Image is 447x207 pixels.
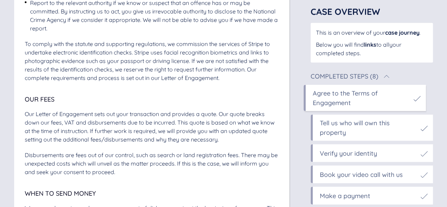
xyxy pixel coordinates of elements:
[364,41,376,48] span: links
[320,191,370,201] div: Make a payment
[320,170,403,179] div: Book your video call with us
[313,88,410,108] div: Agree to the Terms of Engagement
[25,189,96,197] span: When to send money
[25,95,54,103] span: Our Fees
[320,149,377,158] div: Verify your identity
[25,40,279,82] div: To comply with the statute and supporting regulations, we commission the services of Stripe to un...
[316,40,428,57] div: Below you will find to all your completed steps .
[311,73,378,80] div: Completed Steps (8)
[316,28,428,37] div: This is an overview of your .
[25,110,279,144] div: Our Letter of Engagement sets out your transaction and provides a quote. Our quote breaks down ou...
[320,118,417,137] div: Tell us who will own this property
[25,151,279,176] div: Disbursements are fees out of our control, such as search or land registration fees. There may be...
[311,6,380,17] span: Case Overview
[385,29,419,36] span: case journey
